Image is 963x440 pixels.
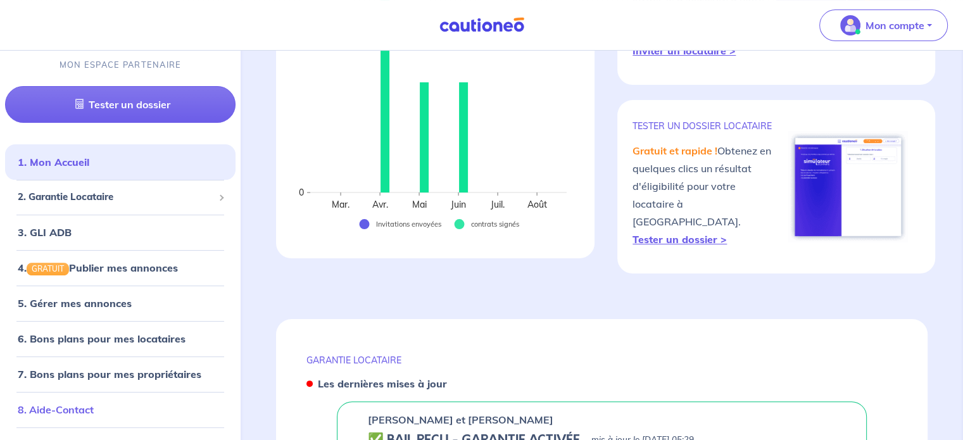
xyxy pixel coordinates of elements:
div: 2. Garantie Locataire [5,185,236,210]
a: Tester un dossier > [633,233,727,246]
a: 1. Mon Accueil [18,156,89,169]
a: Inviter un locataire > [633,44,736,57]
p: MON ESPACE PARTENAIRE [60,60,182,72]
div: 3. GLI ADB [5,220,236,245]
p: TESTER un dossier locataire [633,120,776,132]
span: 2. Garantie Locataire [18,191,213,205]
text: 0 [299,187,304,198]
div: 1. Mon Accueil [5,150,236,175]
text: Mar. [332,199,349,210]
text: Avr. [372,199,388,210]
a: 8. Aide-Contact [18,403,94,416]
div: 7. Bons plans pour mes propriétaires [5,361,236,387]
img: illu_account_valid_menu.svg [840,15,860,35]
p: Obtenez en quelques clics un résultat d'éligibilité pour votre locataire à [GEOGRAPHIC_DATA]. [633,142,776,248]
div: 5. Gérer mes annonces [5,291,236,316]
text: Août [527,199,547,210]
div: 4.GRATUITPublier mes annonces [5,255,236,280]
a: 6. Bons plans pour mes locataires [18,332,186,345]
img: simulateur.png [788,131,908,242]
div: 6. Bons plans pour mes locataires [5,326,236,351]
a: Tester un dossier [5,87,236,123]
div: 8. Aide-Contact [5,397,236,422]
p: GARANTIE LOCATAIRE [306,355,897,366]
a: 5. Gérer mes annonces [18,297,132,310]
strong: Les dernières mises à jour [318,377,447,390]
em: Gratuit et rapide ! [633,144,717,157]
a: 7. Bons plans pour mes propriétaires [18,368,201,380]
text: Mai [412,199,427,210]
button: illu_account_valid_menu.svgMon compte [819,9,948,41]
a: 3. GLI ADB [18,226,72,239]
a: 4.GRATUITPublier mes annonces [18,261,178,274]
img: Cautioneo [434,17,529,33]
p: [PERSON_NAME] et [PERSON_NAME] [368,412,553,427]
p: Mon compte [865,18,924,33]
text: Juin [450,199,466,210]
text: Juil. [490,199,505,210]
